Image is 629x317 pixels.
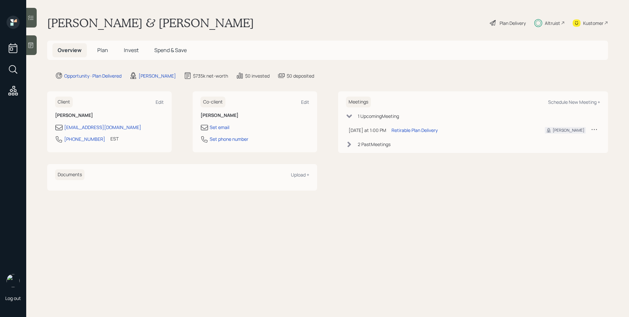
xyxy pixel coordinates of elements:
[64,72,122,79] div: Opportunity · Plan Delivered
[301,99,309,105] div: Edit
[156,99,164,105] div: Edit
[245,72,270,79] div: $0 invested
[358,141,391,148] div: 2 Past Meeting s
[124,47,139,54] span: Invest
[358,113,399,120] div: 1 Upcoming Meeting
[500,20,526,27] div: Plan Delivery
[139,72,176,79] div: [PERSON_NAME]
[291,172,309,178] div: Upload +
[200,113,309,118] h6: [PERSON_NAME]
[548,99,600,105] div: Schedule New Meeting +
[110,135,119,142] div: EST
[97,47,108,54] span: Plan
[64,124,141,131] div: [EMAIL_ADDRESS][DOMAIN_NAME]
[47,16,254,30] h1: [PERSON_NAME] & [PERSON_NAME]
[58,47,82,54] span: Overview
[55,97,73,107] h6: Client
[391,127,438,134] div: Retirable Plan Delivery
[193,72,228,79] div: $735k net-worth
[200,97,225,107] h6: Co-client
[64,136,105,142] div: [PHONE_NUMBER]
[545,20,560,27] div: Altruist
[55,113,164,118] h6: [PERSON_NAME]
[346,97,371,107] h6: Meetings
[210,124,229,131] div: Set email
[553,127,584,133] div: [PERSON_NAME]
[7,274,20,287] img: james-distasi-headshot.png
[349,127,386,134] div: [DATE] at 1:00 PM
[583,20,603,27] div: Kustomer
[5,295,21,301] div: Log out
[55,169,85,180] h6: Documents
[287,72,314,79] div: $0 deposited
[154,47,187,54] span: Spend & Save
[210,136,248,142] div: Set phone number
